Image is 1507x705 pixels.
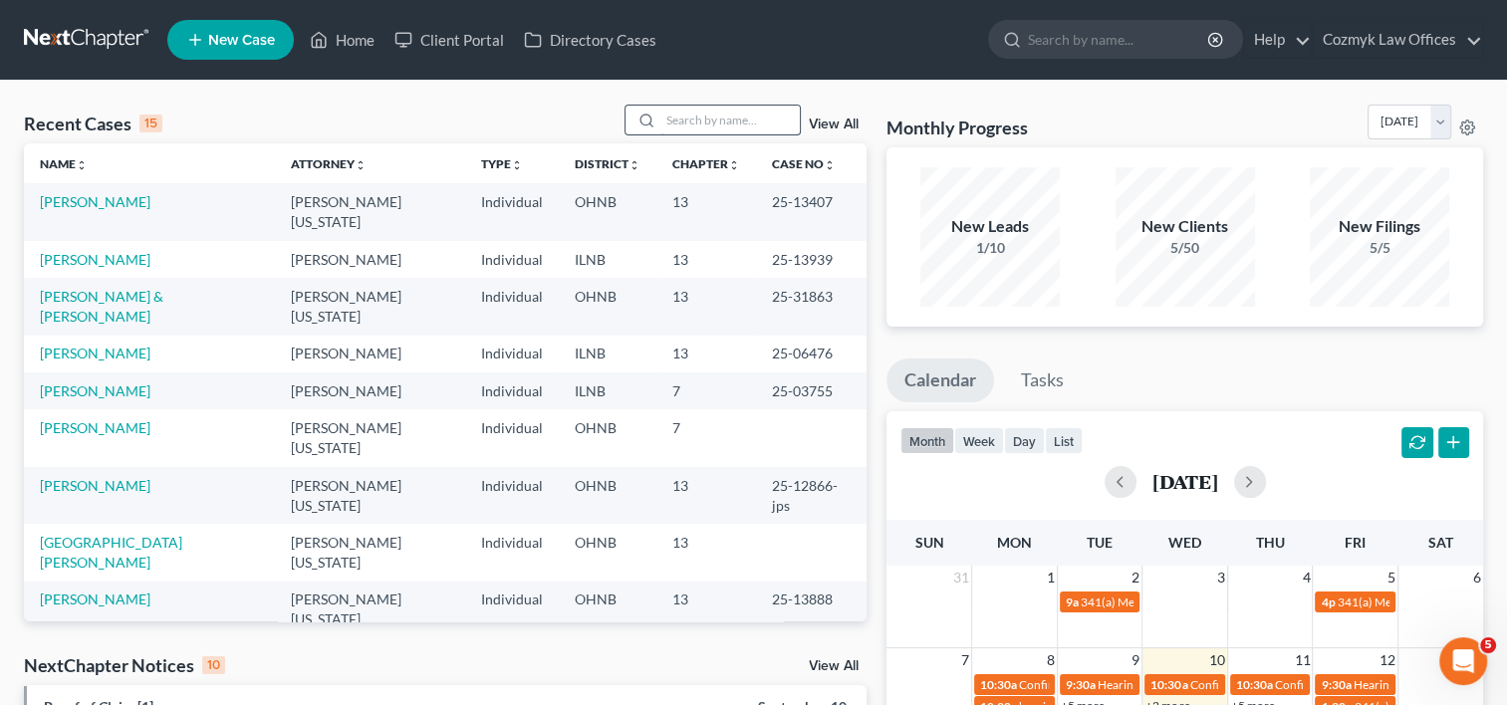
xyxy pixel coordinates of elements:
td: 25-12866-jps [756,467,867,524]
td: Individual [465,467,559,524]
span: 3 [1215,566,1227,589]
a: Cozmyk Law Offices [1313,22,1482,58]
a: Client Portal [384,22,514,58]
a: [GEOGRAPHIC_DATA][PERSON_NAME] [40,534,182,571]
td: 25-31863 [756,278,867,335]
i: unfold_more [76,159,88,171]
a: Districtunfold_more [575,156,640,171]
button: day [1004,427,1045,454]
a: Tasks [1003,358,1082,402]
span: 9:30a [1066,677,1096,692]
div: 5/50 [1116,238,1255,258]
a: Calendar [886,358,994,402]
span: Confirmation Hearing for [PERSON_NAME] [1275,677,1503,692]
td: Individual [465,278,559,335]
span: 10:30a [1236,677,1273,692]
td: OHNB [559,524,656,581]
span: 9a [1066,594,1079,609]
td: 25-03755 [756,372,867,409]
a: Directory Cases [514,22,666,58]
td: [PERSON_NAME] [275,336,465,372]
td: 25-13939 [756,241,867,278]
a: Chapterunfold_more [672,156,740,171]
td: OHNB [559,467,656,524]
a: Attorneyunfold_more [291,156,367,171]
div: New Clients [1116,215,1255,238]
span: 31 [951,566,971,589]
a: Nameunfold_more [40,156,88,171]
a: Help [1244,22,1311,58]
a: [PERSON_NAME] [40,193,150,210]
a: [PERSON_NAME] & [PERSON_NAME] [40,288,163,325]
h3: Monthly Progress [886,116,1028,139]
span: Thu [1256,534,1285,551]
span: 5 [1480,637,1496,653]
span: 12 [1378,648,1397,672]
span: 4p [1321,594,1335,609]
span: Sat [1428,534,1453,551]
span: 4 [1300,566,1312,589]
td: 25-13407 [756,183,867,240]
td: [PERSON_NAME][US_STATE] [275,524,465,581]
a: View All [809,659,859,673]
span: 10 [1207,648,1227,672]
span: 1 [1045,566,1057,589]
i: unfold_more [728,159,740,171]
td: Individual [465,183,559,240]
span: 10:30a [980,677,1017,692]
div: 5/5 [1310,238,1449,258]
a: View All [809,117,859,131]
td: OHNB [559,183,656,240]
span: 6 [1471,566,1483,589]
a: [PERSON_NAME] [40,345,150,361]
td: [PERSON_NAME] [275,241,465,278]
span: 9:30a [1321,677,1351,692]
i: unfold_more [628,159,640,171]
td: Individual [465,241,559,278]
td: Individual [465,372,559,409]
td: 25-06476 [756,336,867,372]
td: Individual [465,582,559,638]
div: 10 [202,656,225,674]
td: 25-13888 [756,582,867,638]
span: Fri [1345,534,1366,551]
iframe: Intercom live chat [1439,637,1487,685]
span: 11 [1292,648,1312,672]
a: [PERSON_NAME] [40,382,150,399]
span: Hearing for [PERSON_NAME] [1098,677,1253,692]
span: 8 [1045,648,1057,672]
span: Confirmation Hearing for [PERSON_NAME] [1189,677,1417,692]
button: week [954,427,1004,454]
a: [PERSON_NAME] [40,251,150,268]
td: [PERSON_NAME][US_STATE] [275,582,465,638]
span: Wed [1168,534,1201,551]
span: 10:30a [1150,677,1187,692]
button: month [900,427,954,454]
div: Recent Cases [24,112,162,135]
a: Typeunfold_more [481,156,523,171]
td: 13 [656,467,756,524]
td: Individual [465,336,559,372]
a: Case Nounfold_more [772,156,836,171]
span: 341(a) Meeting of Creditors for [PERSON_NAME] [1081,594,1339,609]
span: 5 [1385,566,1397,589]
div: New Filings [1310,215,1449,238]
span: 7 [959,648,971,672]
td: ILNB [559,241,656,278]
td: Individual [465,524,559,581]
td: Individual [465,409,559,466]
div: 1/10 [920,238,1060,258]
div: 15 [139,115,162,132]
i: unfold_more [355,159,367,171]
div: NextChapter Notices [24,653,225,677]
td: 13 [656,336,756,372]
td: 13 [656,278,756,335]
a: Home [300,22,384,58]
td: 13 [656,241,756,278]
td: [PERSON_NAME][US_STATE] [275,183,465,240]
span: Mon [997,534,1032,551]
a: [PERSON_NAME] [40,590,150,607]
input: Search by name... [1028,21,1210,58]
span: 2 [1130,566,1141,589]
td: [PERSON_NAME] [275,372,465,409]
